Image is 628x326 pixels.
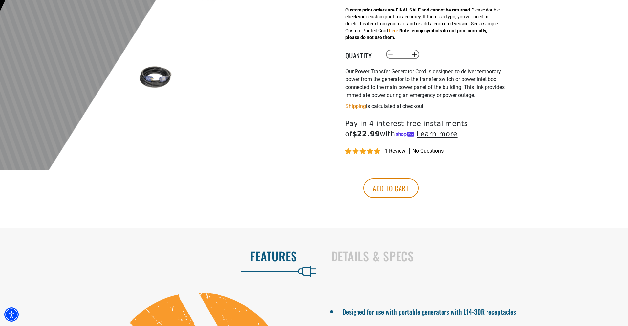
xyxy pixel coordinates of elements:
[389,27,398,34] button: here
[14,249,297,263] h2: Features
[345,102,506,111] div: is calculated at checkout.
[342,305,605,317] li: Designed for use with portable generators with L14-30R receptacles
[331,249,615,263] h2: Details & Specs
[4,307,19,322] div: Accessibility Menu
[345,148,381,155] span: 5.00 stars
[385,148,405,154] span: 1 review
[137,58,175,96] img: black
[345,7,500,41] div: Please double check your custom print for accuracy. If there is a typo, you will need to delete t...
[363,178,419,198] button: Add to cart
[345,68,506,99] p: Our Power Transfer Generator Cord is designed to deliver temporary power from the generator to th...
[345,28,487,40] strong: Note: emoji symbols do not print correctly, please do not use them.
[345,7,471,12] strong: Custom print orders are FINAL SALE and cannot be returned.
[345,50,378,59] label: Quantity
[412,147,444,155] span: No questions
[345,103,366,109] a: Shipping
